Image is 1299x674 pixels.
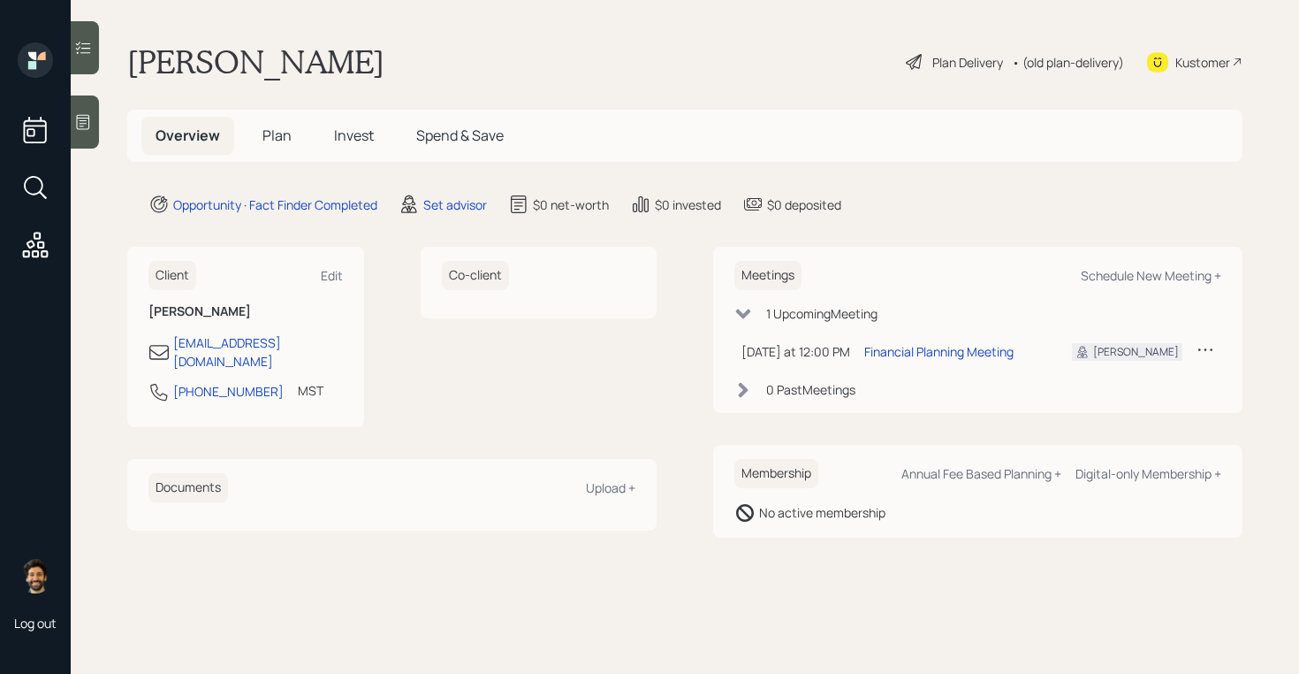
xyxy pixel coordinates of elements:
div: Log out [14,615,57,632]
h6: Client [148,261,196,290]
div: Upload + [586,479,635,496]
div: • (old plan-delivery) [1012,53,1124,72]
div: Set advisor [423,195,487,214]
div: Opportunity · Fact Finder Completed [173,195,377,214]
h6: Documents [148,473,228,502]
div: Edit [321,267,343,284]
div: $0 net-worth [533,195,609,214]
div: No active membership [759,503,885,522]
div: [EMAIL_ADDRESS][DOMAIN_NAME] [173,333,343,371]
div: Annual Fee Based Planning + [901,465,1061,482]
span: Invest [334,126,374,145]
span: Overview [156,126,220,145]
div: 1 Upcoming Meeting [766,304,877,323]
div: Digital-only Membership + [1075,465,1221,482]
div: [DATE] at 12:00 PM [741,342,850,361]
span: Plan [262,126,292,145]
div: Financial Planning Meeting [864,342,1014,361]
h6: Meetings [734,261,801,290]
div: Kustomer [1175,53,1230,72]
h1: [PERSON_NAME] [127,42,384,81]
h6: Co-client [442,261,509,290]
div: $0 invested [655,195,721,214]
h6: Membership [734,459,818,488]
div: Plan Delivery [932,53,1003,72]
div: 0 Past Meeting s [766,380,855,399]
img: eric-schwartz-headshot.png [18,558,53,594]
h6: [PERSON_NAME] [148,304,343,319]
div: MST [298,381,323,400]
div: $0 deposited [767,195,841,214]
div: Schedule New Meeting + [1081,267,1221,284]
span: Spend & Save [416,126,504,145]
div: [PERSON_NAME] [1093,344,1179,360]
div: [PHONE_NUMBER] [173,382,284,401]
